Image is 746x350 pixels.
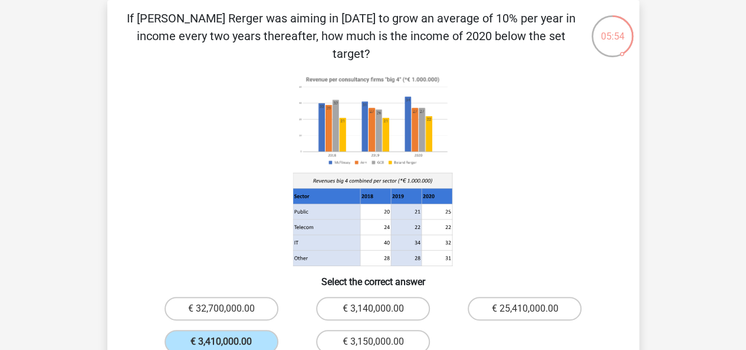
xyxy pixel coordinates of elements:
p: If [PERSON_NAME] Rerger was aiming in [DATE] to grow an average of 10% per year in income every t... [126,9,576,63]
label: € 25,410,000.00 [468,297,581,320]
div: 05:54 [590,14,635,44]
label: € 3,140,000.00 [316,297,430,320]
h6: Select the correct answer [126,267,620,287]
label: € 32,700,000.00 [165,297,278,320]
